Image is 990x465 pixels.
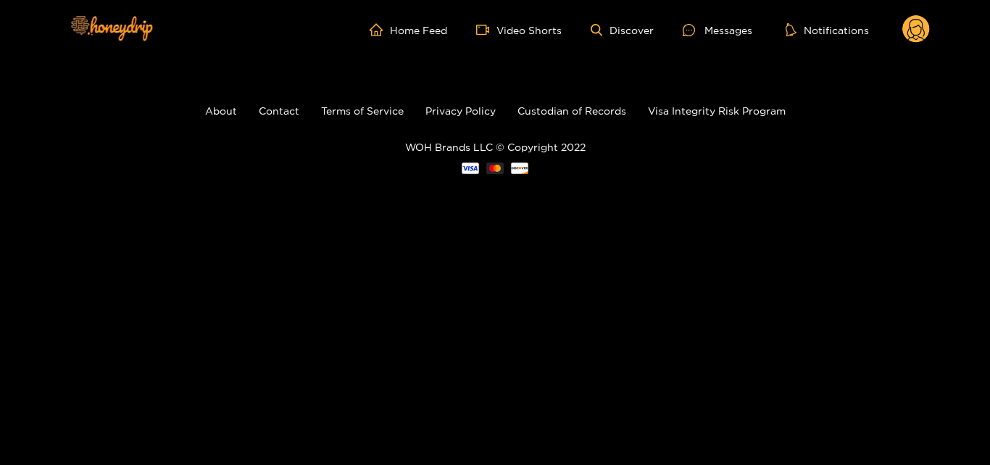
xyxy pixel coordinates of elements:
span: video-camera [476,23,496,36]
a: Privacy Policy [425,105,496,116]
div: Messages [683,22,752,38]
a: Custodian of Records [517,105,626,116]
a: Home Feed [370,23,447,36]
a: Video Shorts [476,23,562,36]
a: Terms of Service [321,105,404,116]
button: Notifications [781,22,873,37]
a: Discover [591,24,654,36]
a: About [205,105,237,116]
a: Visa Integrity Risk Program [648,105,786,116]
a: Contact [259,105,299,116]
span: home [370,23,390,36]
